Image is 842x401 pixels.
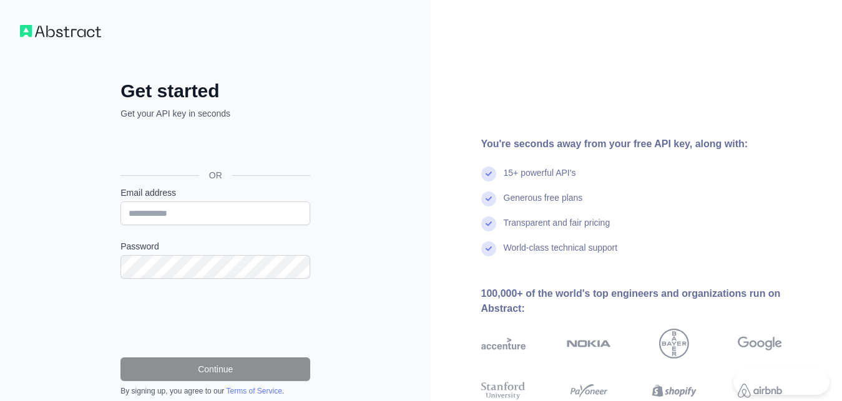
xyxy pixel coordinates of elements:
p: Get your API key in seconds [120,107,310,120]
img: nokia [567,329,611,359]
img: check mark [481,241,496,256]
img: bayer [659,329,689,359]
a: Terms of Service [226,387,281,395]
div: World-class technical support [504,241,618,266]
div: Generous free plans [504,191,583,216]
div: By signing up, you agree to our . [120,386,310,396]
div: You're seconds away from your free API key, along with: [481,137,823,152]
div: 100,000+ of the world's top engineers and organizations run on Abstract: [481,286,823,316]
img: check mark [481,191,496,206]
div: Transparent and fair pricing [504,216,610,241]
span: OR [199,169,232,181]
iframe: Sign in with Google Button [114,133,314,161]
iframe: reCAPTCHA [120,294,310,342]
div: 15+ powerful API's [504,167,576,191]
div: Sign in with Google. Opens in new tab [120,133,308,161]
img: Workflow [20,25,101,37]
h2: Get started [120,80,310,102]
iframe: Toggle Customer Support [733,369,830,395]
img: check mark [481,216,496,231]
label: Email address [120,186,310,199]
button: Continue [120,357,310,381]
img: google [738,329,782,359]
label: Password [120,240,310,253]
img: check mark [481,167,496,181]
img: accenture [481,329,526,359]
